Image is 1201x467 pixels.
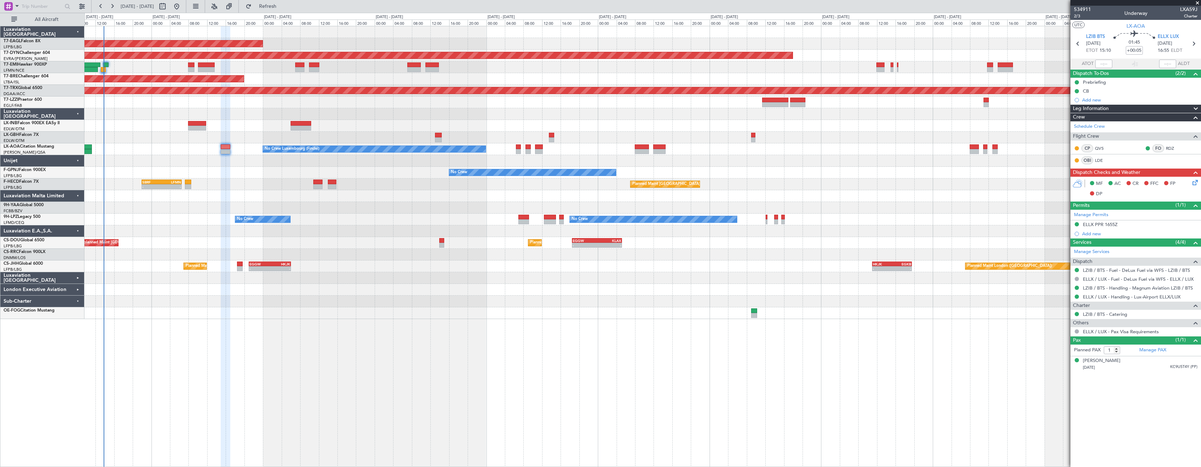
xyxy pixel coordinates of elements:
div: 08:00 [77,20,95,26]
span: [DATE] [1158,40,1172,47]
div: 08:00 [412,20,430,26]
span: LX-AOA [4,144,20,149]
div: CP [1081,144,1093,152]
div: [DATE] - [DATE] [376,14,403,20]
div: 08:00 [858,20,877,26]
a: EGLF/FAB [4,103,22,108]
div: [DATE] - [DATE] [711,14,738,20]
div: 12:00 [988,20,1007,26]
div: 20:00 [1026,20,1044,26]
span: F-HECD [4,180,19,184]
a: Manage PAX [1139,347,1166,354]
div: 04:00 [505,20,523,26]
a: LFMD/CEQ [4,220,24,225]
label: Planned PAX [1074,347,1101,354]
div: 00:00 [710,20,728,26]
div: [DATE] - [DATE] [153,14,180,20]
span: LX-INB [4,121,17,125]
div: 20:00 [356,20,374,26]
div: - [573,243,597,247]
a: CS-JHHGlobal 6000 [4,262,43,266]
span: Refresh [253,4,283,9]
span: LZIB BTS [1086,33,1105,40]
span: LXA59J [1180,6,1197,13]
a: CS-DOUGlobal 6500 [4,238,44,242]
div: 12:00 [207,20,226,26]
a: RDZ [1166,145,1182,152]
div: [DATE] - [DATE] [264,14,291,20]
a: QVS [1095,145,1111,152]
div: Planned Maint [GEOGRAPHIC_DATA] ([GEOGRAPHIC_DATA]) [530,237,642,248]
button: Refresh [242,1,285,12]
span: F-GPNJ [4,168,19,172]
div: Add new [1082,97,1197,103]
div: 08:00 [523,20,542,26]
div: [DATE] - [DATE] [599,14,626,20]
a: DNMM/LOS [4,255,26,260]
a: CS-RRCFalcon 900LX [4,250,45,254]
div: 20:00 [914,20,933,26]
span: KC9U5T4Y (PP) [1170,364,1197,370]
a: T7-LZZIPraetor 600 [4,98,42,102]
a: EDLW/DTM [4,126,24,132]
span: T7-LZZI [4,98,18,102]
span: T7-DYN [4,51,20,55]
div: 20:00 [803,20,821,26]
button: All Aircraft [8,14,77,25]
div: 04:00 [840,20,858,26]
div: 00:00 [598,20,616,26]
div: [DATE] - [DATE] [1046,14,1073,20]
span: (4/4) [1175,238,1186,246]
a: T7-DYNChallenger 604 [4,51,50,55]
a: [PERSON_NAME]/QSA [4,150,45,155]
span: AC [1114,180,1121,187]
div: 00:00 [486,20,505,26]
a: OE-FOGCitation Mustang [4,308,55,313]
div: - [892,267,911,271]
div: 20:00 [468,20,486,26]
span: T7-EAGL [4,39,21,43]
span: Charter [1073,302,1090,310]
span: 2/3 [1074,13,1091,19]
span: MF [1096,180,1103,187]
div: 04:00 [1063,20,1081,26]
div: 20:00 [244,20,263,26]
div: Planned Maint [GEOGRAPHIC_DATA] ([GEOGRAPHIC_DATA]) [186,261,297,271]
a: LFPB/LBG [4,44,22,50]
div: 00:00 [263,20,281,26]
span: [DATE] [1086,40,1101,47]
a: LFPB/LBG [4,267,22,272]
span: Services [1073,238,1091,247]
span: 01:45 [1129,39,1140,46]
div: Planned Maint [GEOGRAPHIC_DATA] ([GEOGRAPHIC_DATA]) [632,179,744,189]
a: ELLX / LUX - Pax Visa Requirements [1083,329,1159,335]
span: Crew [1073,113,1085,121]
span: FFC [1150,180,1158,187]
div: 12:00 [319,20,337,26]
div: No Crew [572,214,588,225]
a: LFPB/LBG [4,173,22,178]
span: CR [1133,180,1139,187]
div: - [873,267,892,271]
span: Dispatch [1073,258,1092,266]
span: OE-FOG [4,308,20,313]
div: LFMN [162,180,181,184]
span: ATOT [1082,60,1093,67]
div: Prebriefing [1083,79,1106,85]
button: UTC [1072,22,1085,28]
a: ELLX / LUX - Handling - Lux-Airport ELLX/LUX [1083,294,1180,300]
span: Others [1073,319,1089,327]
div: 04:00 [393,20,412,26]
a: LZIB / BTS - Catering [1083,311,1127,317]
span: LX-GBH [4,133,19,137]
div: SBRF [142,180,162,184]
div: 08:00 [747,20,765,26]
div: 04:00 [728,20,747,26]
div: [DATE] - [DATE] [487,14,515,20]
a: EVRA/[PERSON_NAME] [4,56,48,61]
div: 08:00 [635,20,654,26]
a: Schedule Crew [1074,123,1105,130]
div: 04:00 [282,20,300,26]
div: 16:00 [561,20,579,26]
div: 16:00 [226,20,244,26]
